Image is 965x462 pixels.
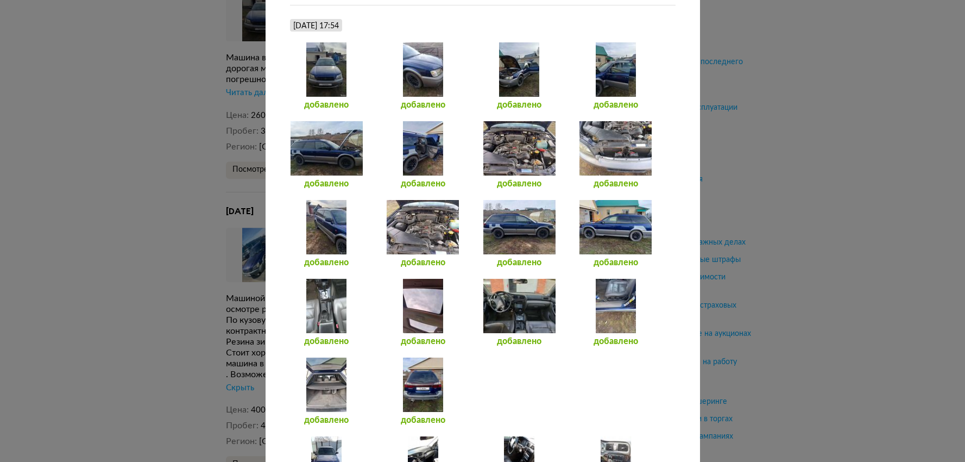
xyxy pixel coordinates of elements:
[290,336,363,347] div: добавлено
[386,336,459,347] div: добавлено
[386,99,459,110] div: добавлено
[483,336,556,347] div: добавлено
[483,257,556,268] div: добавлено
[386,415,459,426] div: добавлено
[290,415,363,426] div: добавлено
[290,257,363,268] div: добавлено
[579,257,652,268] div: добавлено
[579,99,652,110] div: добавлено
[386,257,459,268] div: добавлено
[579,178,652,189] div: добавлено
[290,178,363,189] div: добавлено
[293,21,339,31] div: [DATE] 17:54
[290,99,363,110] div: добавлено
[386,178,459,189] div: добавлено
[483,99,556,110] div: добавлено
[483,178,556,189] div: добавлено
[579,336,652,347] div: добавлено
